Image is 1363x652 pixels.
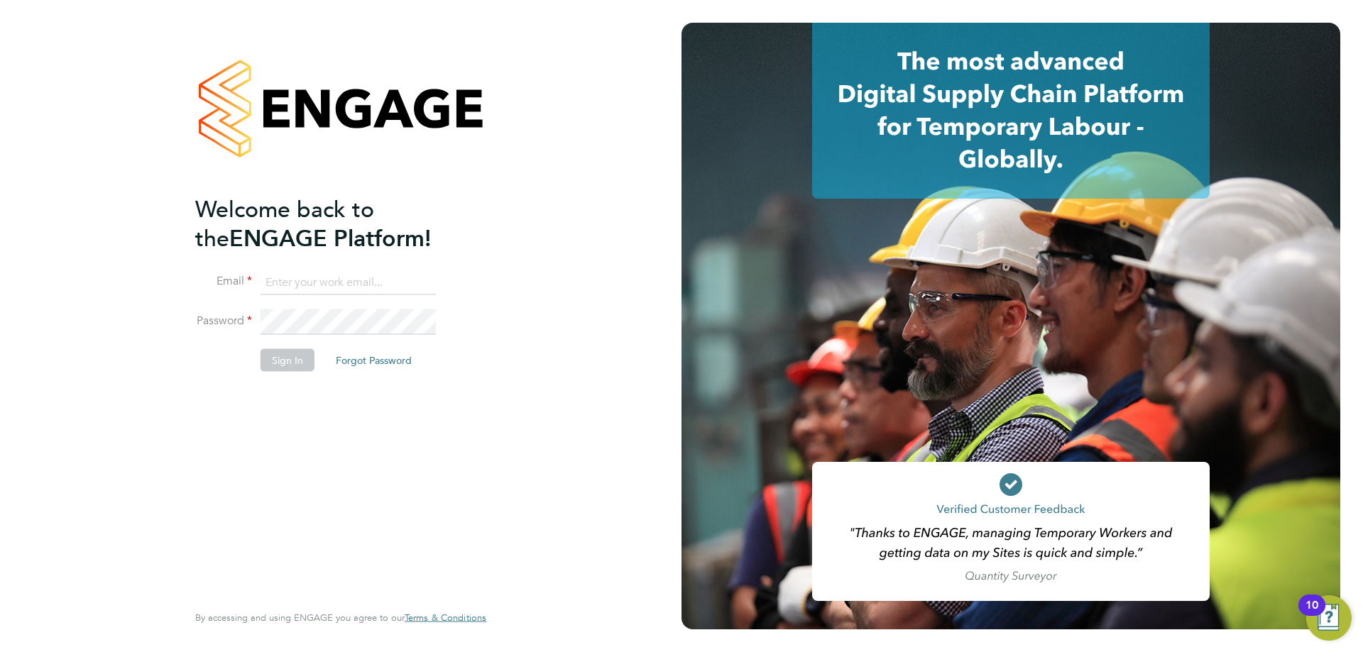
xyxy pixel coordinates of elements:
h2: ENGAGE Platform! [195,194,472,253]
label: Email [195,274,252,289]
div: 10 [1305,605,1318,624]
span: Welcome back to the [195,195,374,252]
a: Terms & Conditions [405,612,486,624]
label: Password [195,314,252,328]
span: By accessing and using ENGAGE you agree to our [195,612,486,624]
button: Open Resource Center, 10 new notifications [1306,595,1352,641]
button: Forgot Password [324,349,423,372]
input: Enter your work email... [261,270,436,295]
button: Sign In [261,349,314,372]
